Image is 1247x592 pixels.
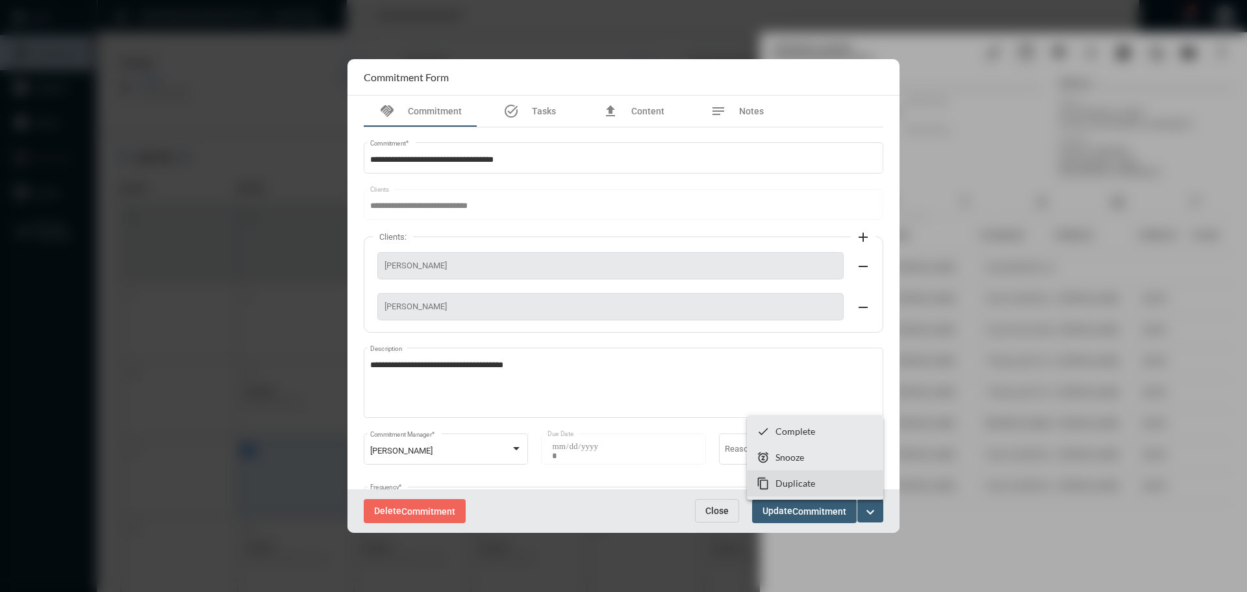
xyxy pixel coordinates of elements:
[757,451,770,464] mat-icon: snooze
[757,477,770,490] mat-icon: content_copy
[757,425,770,438] mat-icon: checkmark
[775,426,815,437] p: Complete
[775,452,804,463] p: Snooze
[775,478,815,489] p: Duplicate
